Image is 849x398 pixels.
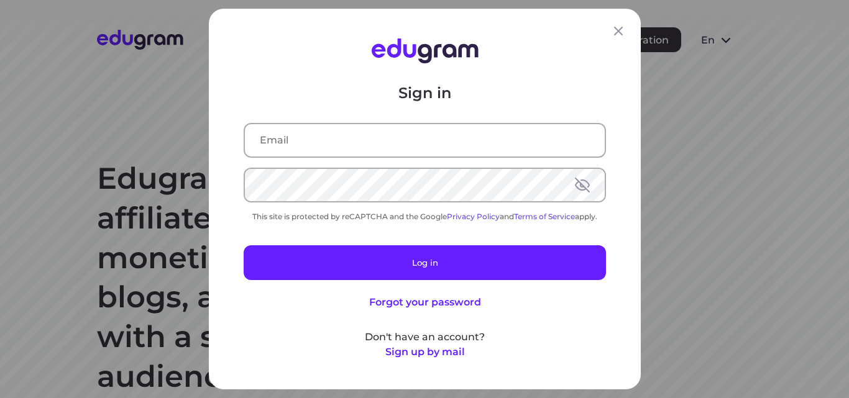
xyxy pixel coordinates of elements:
[244,245,606,280] button: Log in
[514,212,575,221] a: Terms of Service
[371,38,478,63] img: Edugram Logo
[244,83,606,103] p: Sign in
[245,124,605,156] input: Email
[244,330,606,345] p: Don't have an account?
[244,212,606,221] div: This site is protected by reCAPTCHA and the Google and apply.
[447,212,500,221] a: Privacy Policy
[369,295,480,310] button: Forgot your password
[385,345,464,360] button: Sign up by mail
